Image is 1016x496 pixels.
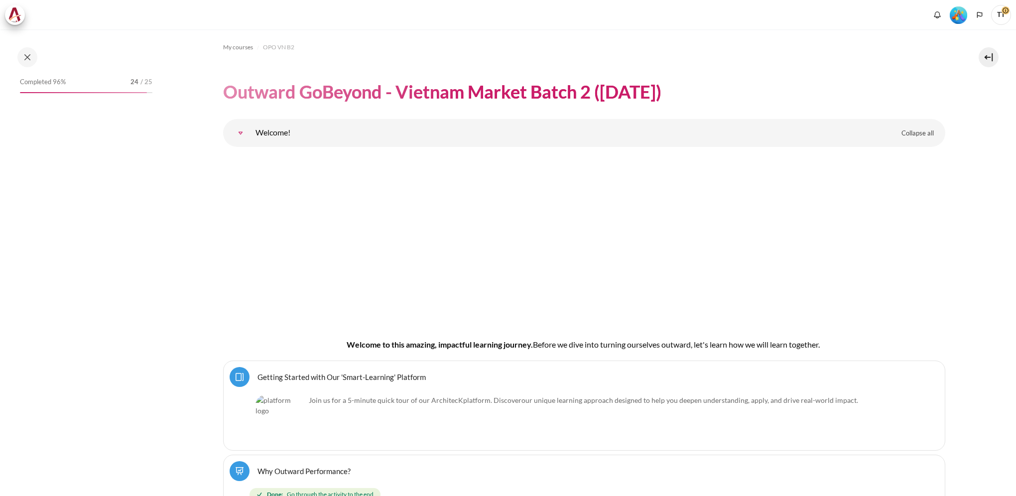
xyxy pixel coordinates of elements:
[538,340,820,349] span: efore we dive into turning ourselves outward, let's learn how we will learn together.
[255,395,913,405] p: Join us for a 5-minute quick tour of our ArchitecK platform. Discover
[263,43,294,52] span: OPO VN B2
[991,5,1011,25] a: User menu
[20,77,66,87] span: Completed 96%
[255,339,913,351] h4: Welcome to this amazing, impactful learning journey.
[991,5,1011,25] span: TT
[521,396,857,404] span: our unique learning approach designed to help you deepen understanding, apply, and drive real-wor...
[894,125,941,142] a: Collapse all
[930,7,945,22] div: Show notification window with no new notifications
[533,340,538,349] span: B
[950,6,967,24] img: Level #5
[223,39,945,55] nav: Navigation bar
[901,128,934,138] span: Collapse all
[263,41,294,53] a: OPO VN B2
[231,123,251,143] a: Welcome!
[5,5,30,25] a: Architeck Architeck
[521,396,858,404] span: .
[255,395,305,444] img: platform logo
[257,372,426,381] a: Getting Started with Our 'Smart-Learning' Platform
[257,466,351,476] a: Why Outward Performance?
[972,7,987,22] button: Languages
[130,77,138,87] span: 24
[223,80,661,104] h1: Outward GoBeyond - Vietnam Market Batch 2 ([DATE])
[20,92,147,93] div: 96%
[223,43,253,52] span: My courses
[140,77,152,87] span: / 25
[950,5,967,24] div: Level #5
[223,41,253,53] a: My courses
[946,5,971,24] a: Level #5
[8,7,22,22] img: Architeck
